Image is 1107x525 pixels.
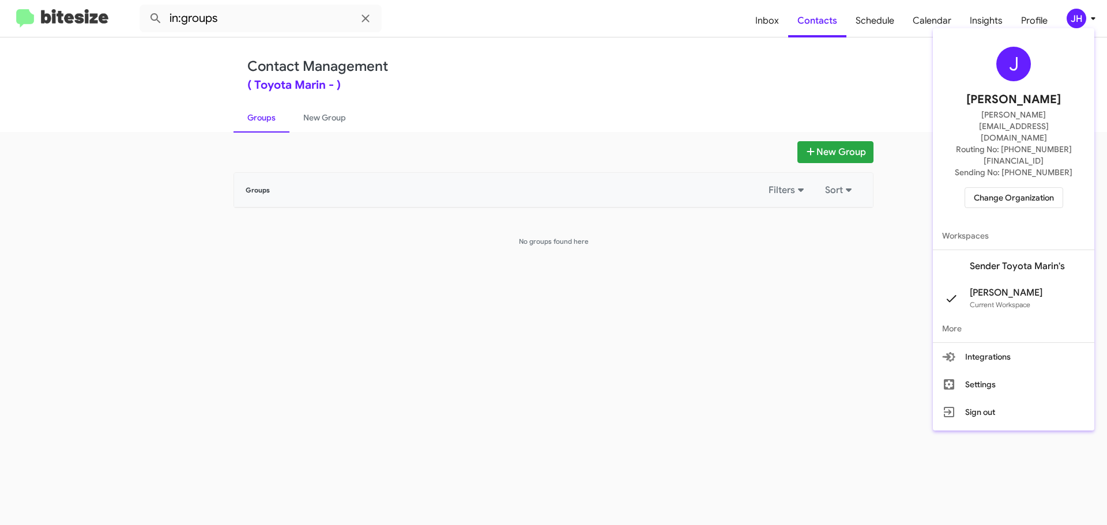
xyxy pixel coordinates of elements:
[996,47,1031,81] div: J
[947,109,1080,143] span: [PERSON_NAME][EMAIL_ADDRESS][DOMAIN_NAME]
[933,398,1094,426] button: Sign out
[966,90,1061,109] span: [PERSON_NAME]
[970,287,1042,299] span: [PERSON_NAME]
[933,371,1094,398] button: Settings
[933,343,1094,371] button: Integrations
[965,187,1063,208] button: Change Organization
[947,143,1080,167] span: Routing No: [PHONE_NUMBER][FINANCIAL_ID]
[933,222,1094,250] span: Workspaces
[970,300,1030,309] span: Current Workspace
[933,315,1094,342] span: More
[974,188,1054,207] span: Change Organization
[955,167,1072,178] span: Sending No: [PHONE_NUMBER]
[970,260,1065,272] span: Sender Toyota Marin's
